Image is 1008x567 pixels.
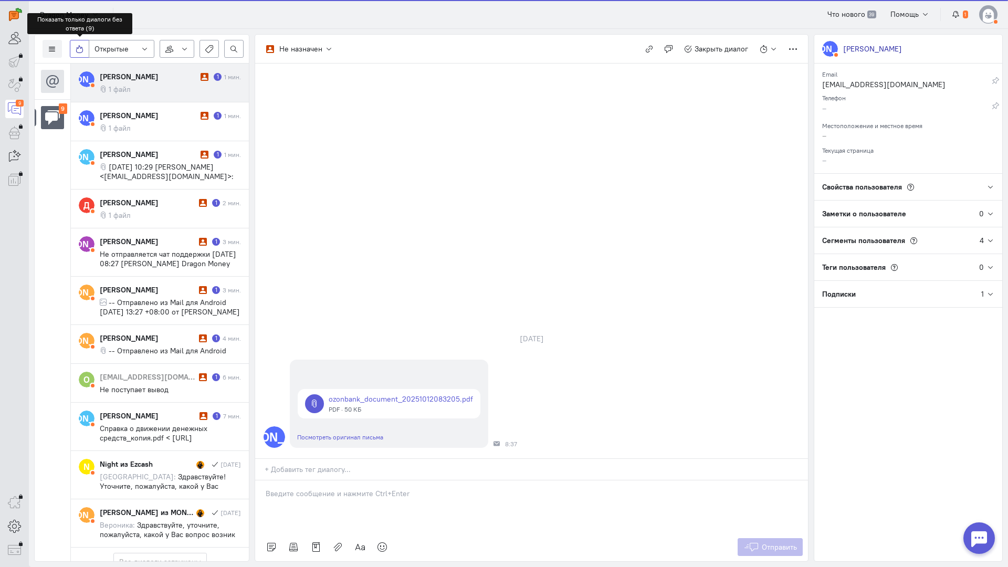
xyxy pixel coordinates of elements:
div: 4 мин. [223,334,241,343]
div: Есть неотвеченное сообщение пользователя [212,334,220,342]
text: [PERSON_NAME] [52,335,121,346]
i: Диалог не разобран [199,199,207,207]
div: 1 мин. [224,72,241,81]
span: [DATE] 10:29 [PERSON_NAME] <[EMAIL_ADDRESS][DOMAIN_NAME]>: [100,162,234,181]
i: Диалог не разобран [199,373,207,381]
text: [PERSON_NAME] [52,112,121,123]
div: [PERSON_NAME] [100,197,196,208]
div: [PERSON_NAME] [100,333,196,343]
i: Диалог не разобран [199,334,207,342]
div: Есть неотвеченное сообщение пользователя [212,373,220,381]
span: Не отправляется чат поддержки [DATE] 08:27 [PERSON_NAME] Dragon Money <[EMAIL_ADDRESS][DOMAIN_NAM... [100,249,236,278]
div: [DATE] [220,460,241,469]
button: Не назначен [260,40,339,58]
div: Night из Ezcash [100,459,194,469]
img: Вероника [196,509,204,517]
img: Вероника [196,461,204,469]
div: Есть неотвеченное сообщение пользователя [212,199,220,207]
i: Диалог не разобран [199,286,207,294]
i: Диалог не разобран [201,151,208,159]
i: Диалог не разобран [199,412,207,420]
div: Текущая страница [822,143,994,155]
div: [PERSON_NAME] [100,236,196,247]
div: Не назначен [279,44,322,54]
div: 1 мин. [224,111,241,120]
button: Dragon Money [34,5,105,24]
text: [PERSON_NAME] [52,73,121,85]
a: 9 [5,100,24,118]
span: Свойства пользователя [822,182,902,192]
span: Здравствуйте! Уточните, пожалуйста, какой у Вас вопрос касательно нашего проекта? [100,472,226,500]
div: Местоположение и местное время [822,119,994,130]
div: – [822,103,992,116]
span: 1 файл [109,123,131,133]
span: Помощь [890,9,919,19]
span: Dragon Money [40,9,88,20]
span: Теги пользователя [822,262,886,272]
i: Диалог не разобран [201,112,208,120]
span: Здравствуйте, уточните, пожалуйста, какой у Вас вопрос возник по нашему проекту? [100,520,235,549]
span: 39 [867,10,876,19]
div: Есть неотвеченное сообщение пользователя [213,412,220,420]
text: [PERSON_NAME] [52,509,121,520]
text: [PERSON_NAME] [52,151,121,162]
div: [PERSON_NAME] [100,110,198,121]
div: [PERSON_NAME] из MONEY-X [100,507,194,518]
span: 1 файл [109,85,131,94]
div: 6 мин. [223,373,241,382]
i: Сообщение отправлено [209,460,218,468]
div: [PERSON_NAME] [100,149,198,160]
a: Посмотреть оригинал письма [297,433,383,441]
text: Д [83,199,90,211]
div: 9 [59,103,68,114]
text: N [83,461,90,472]
div: [PERSON_NAME] [843,44,902,54]
i: Диалог не разобран [199,238,207,246]
div: Заметки о пользователе [814,201,979,227]
text: [PERSON_NAME] [795,43,865,54]
div: 9 [16,100,24,107]
span: -- Отправлено из Mail для Android [DATE] 13:27 +08:00 от [PERSON_NAME] Dragon Money [EMAIL_ADDRES... [100,298,240,335]
div: 3 мин. [223,286,241,295]
div: 3 мин. [223,237,241,246]
div: Показать только диалоги без ответа (9) [27,13,132,34]
text: O [83,374,90,385]
span: -- Отправлено из Mail для Android [109,346,226,355]
div: 0 [979,208,984,219]
span: [GEOGRAPHIC_DATA]: [100,472,176,481]
span: Вероника: [100,520,135,530]
div: [DATE] [508,331,555,346]
div: Есть неотвеченное сообщение пользователя [214,112,222,120]
a: Что нового 39 [822,5,882,23]
div: Подписки [814,281,981,307]
div: 2 мин. [223,198,241,207]
span: Сегменты пользователя [822,236,905,245]
div: 1 мин. [224,150,241,159]
span: – [822,155,826,165]
text: [PERSON_NAME] [52,238,121,249]
span: Открытые [94,44,129,54]
i: Диалог не разобран [201,73,208,81]
small: Телефон [822,91,846,102]
span: Отправить [762,542,797,552]
button: Открытые [89,40,154,58]
div: Есть неотвеченное сообщение пользователя [212,286,220,294]
small: Email [822,68,837,78]
span: 1 файл [109,211,131,220]
div: [PERSON_NAME] [100,411,197,421]
span: 1 [963,10,968,19]
span: Закрыть диалог [695,44,748,54]
text: [PERSON_NAME] [52,287,121,298]
button: 1 [946,5,974,23]
div: [EMAIL_ADDRESS][DOMAIN_NAME] [822,79,992,92]
img: carrot-quest.svg [9,8,22,21]
div: 4 [980,235,984,246]
div: Почта [493,440,500,447]
div: Есть неотвеченное сообщение пользователя [214,151,222,159]
text: [PERSON_NAME] [52,413,121,424]
span: Что нового [827,9,865,19]
div: [DATE] [220,508,241,517]
div: Есть неотвеченное сообщение пользователя [214,73,222,81]
div: Есть неотвеченное сообщение пользователя [212,238,220,246]
div: [PERSON_NAME] [100,285,196,295]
